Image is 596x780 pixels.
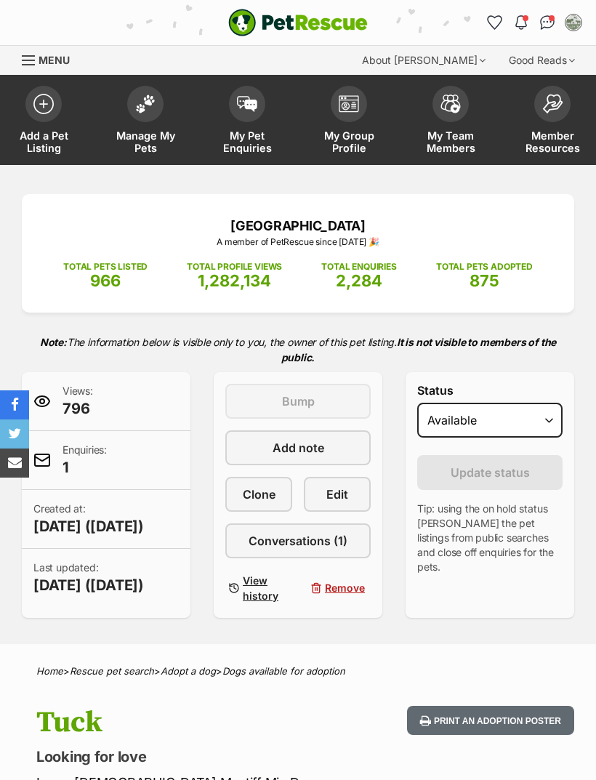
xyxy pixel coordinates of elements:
p: [GEOGRAPHIC_DATA] [44,216,552,236]
button: Notifications [510,11,533,34]
p: Views: [63,384,93,419]
p: TOTAL PETS LISTED [63,260,148,273]
span: Edit [326,486,348,503]
span: 1,282,134 [198,271,271,290]
img: manage-my-pets-icon-02211641906a0b7f246fdf0571729dbe1e7629f14944591b6c1af311fb30b64b.svg [135,95,156,113]
span: My Team Members [418,129,483,154]
a: Conversations (1) [225,523,371,558]
p: Tip: using the on hold status [PERSON_NAME] the pet listings from public searches and close off e... [417,502,563,574]
button: My account [562,11,585,34]
a: Rescue pet search [70,665,154,677]
span: Conversations (1) [249,532,347,550]
a: My Pet Enquiries [196,79,298,165]
a: Manage My Pets [94,79,196,165]
span: Add note [273,439,324,457]
span: My Group Profile [316,129,382,154]
button: Print an adoption poster [407,706,574,736]
p: A member of PetRescue since [DATE] 🎉 [44,236,552,249]
a: Adopt a dog [161,665,216,677]
a: Conversations [536,11,559,34]
img: member-resources-icon-8e73f808a243e03378d46382f2149f9095a855e16c252ad45f914b54edf8863c.svg [542,94,563,113]
button: Bump [225,384,371,419]
a: Clone [225,477,292,512]
p: Enquiries: [63,443,107,478]
img: logo-e224e6f780fb5917bec1dbf3a21bbac754714ae5b6737aabdf751b685950b380.svg [228,9,368,36]
img: notifications-46538b983faf8c2785f20acdc204bb7945ddae34d4c08c2a6579f10ce5e182be.svg [515,15,527,30]
strong: It is not visible to members of the public. [281,336,556,363]
span: 966 [90,271,121,290]
a: Add note [225,430,371,465]
span: [DATE] ([DATE]) [33,575,144,595]
ul: Account quick links [483,11,585,34]
img: team-members-icon-5396bd8760b3fe7c0b43da4ab00e1e3bb1a5d9ba89233759b79545d2d3fc5d0d.svg [440,95,461,113]
span: 2,284 [336,271,382,290]
span: Manage My Pets [113,129,178,154]
span: Member Resources [520,129,585,154]
span: View history [243,573,286,603]
label: Status [417,384,563,397]
span: Add a Pet Listing [11,129,76,154]
p: Last updated: [33,560,144,595]
a: Favourites [483,11,507,34]
p: Looking for love [36,747,368,767]
a: Home [36,665,63,677]
div: About [PERSON_NAME] [352,46,496,75]
span: Clone [243,486,275,503]
a: My Team Members [400,79,502,165]
div: Good Reads [499,46,585,75]
img: chat-41dd97257d64d25036548639549fe6c8038ab92f7586957e7f3b1b290dea8141.svg [540,15,555,30]
img: Willow Tree Sanctuary profile pic [566,15,581,30]
button: Remove [304,570,371,606]
a: Menu [22,46,80,72]
span: 875 [470,271,499,290]
span: Remove [325,580,365,595]
span: My Pet Enquiries [214,129,280,154]
a: PetRescue [228,9,368,36]
span: Bump [282,393,315,410]
span: 796 [63,398,93,419]
h1: Tuck [36,706,368,739]
p: TOTAL PROFILE VIEWS [187,260,282,273]
p: TOTAL PETS ADOPTED [436,260,533,273]
span: 1 [63,457,107,478]
a: My Group Profile [298,79,400,165]
button: Update status [417,455,563,490]
span: [DATE] ([DATE]) [33,516,144,536]
span: Update status [451,464,530,481]
img: group-profile-icon-3fa3cf56718a62981997c0bc7e787c4b2cf8bcc04b72c1350f741eb67cf2f40e.svg [339,95,359,113]
strong: Note: [40,336,67,348]
a: View history [225,570,292,606]
a: Edit [304,477,371,512]
img: pet-enquiries-icon-7e3ad2cf08bfb03b45e93fb7055b45f3efa6380592205ae92323e6603595dc1f.svg [237,96,257,112]
p: Created at: [33,502,144,536]
img: add-pet-listing-icon-0afa8454b4691262ce3f59096e99ab1cd57d4a30225e0717b998d2c9b9846f56.svg [33,94,54,114]
span: Menu [39,54,70,66]
a: Dogs available for adoption [222,665,345,677]
p: TOTAL ENQUIRIES [321,260,396,273]
p: The information below is visible only to you, the owner of this pet listing. [22,327,574,372]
